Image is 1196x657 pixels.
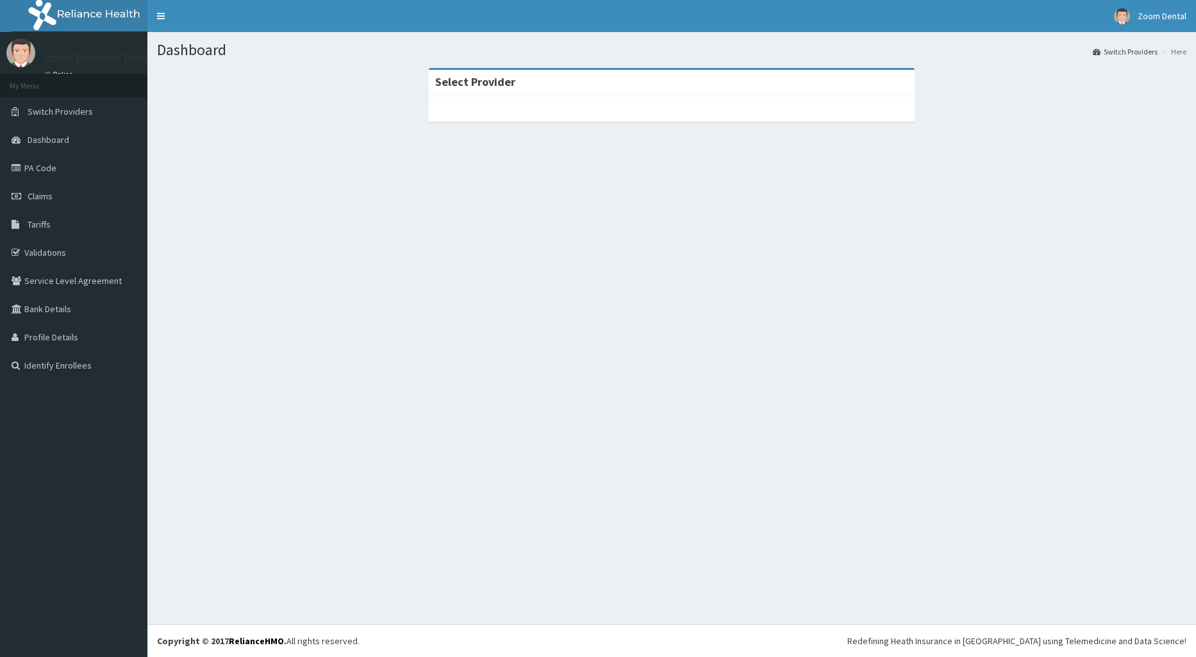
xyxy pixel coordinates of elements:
img: User Image [1114,8,1130,24]
strong: Select Provider [435,74,515,89]
a: Online [45,70,76,79]
span: Dashboard [28,134,69,146]
img: User Image [6,38,35,67]
span: Tariffs [28,219,51,230]
span: Claims [28,190,53,202]
h1: Dashboard [157,42,1186,58]
span: Zoom Dental [1138,10,1186,22]
footer: All rights reserved. [147,624,1196,657]
span: Switch Providers [28,106,93,117]
a: Switch Providers [1093,46,1158,57]
p: Zoom Exclusive Dental Services Limited [45,52,243,63]
strong: Copyright © 2017 . [157,635,287,647]
div: Redefining Heath Insurance in [GEOGRAPHIC_DATA] using Telemedicine and Data Science! [847,635,1186,647]
a: RelianceHMO [229,635,284,647]
li: Here [1159,46,1186,57]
